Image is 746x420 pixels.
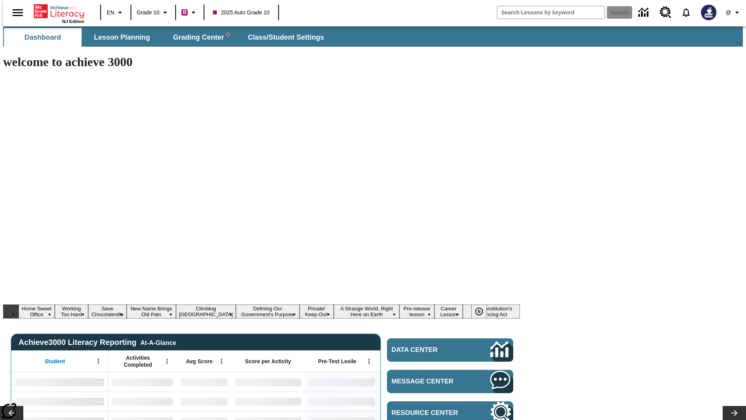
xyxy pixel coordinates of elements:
[186,358,213,365] span: Avg Score
[137,9,159,17] span: Grade 10
[387,338,513,362] a: Data Center
[300,304,334,318] button: Slide 7 Private! Keep Out!
[34,3,84,19] a: Home
[6,1,29,24] button: Open side menu
[318,358,357,365] span: Pre-Test Lexile
[3,28,331,47] div: SubNavbar
[178,5,201,19] button: Boost Class color is violet red. Change class color
[399,304,434,318] button: Slide 9 Pre-release lesson
[134,5,173,19] button: Grade: Grade 10, Select a grade
[140,338,176,346] div: At-A-Glance
[634,2,655,23] a: Data Center
[24,33,61,42] span: Dashboard
[4,28,82,47] button: Dashboard
[721,5,746,19] button: Profile/Settings
[88,304,127,318] button: Slide 3 Save Chocolateville
[173,33,229,42] span: Grading Center
[245,358,291,365] span: Score per Activity
[62,19,84,24] span: NJ Edition
[103,5,128,19] button: Language: EN, Select a language
[701,5,716,20] img: Avatar
[162,28,240,47] button: Grading Center
[497,6,605,19] input: search field
[676,2,696,23] a: Notifications
[392,346,464,354] span: Data Center
[434,304,463,318] button: Slide 10 Career Lesson
[19,304,55,318] button: Slide 1 Home Sweet Office
[655,2,676,23] a: Resource Center, Will open in new tab
[242,28,330,47] button: Class/Student Settings
[392,409,467,417] span: Resource Center
[248,33,324,42] span: Class/Student Settings
[471,304,487,318] button: Pause
[127,304,176,318] button: Slide 4 New Name Brings Old Pain
[216,355,227,367] button: Open Menu
[387,370,513,393] a: Message Center
[176,304,236,318] button: Slide 5 Climbing Mount Tai
[108,392,177,411] div: No Data,
[696,2,721,23] button: Select a new avatar
[236,304,299,318] button: Slide 6 Defining Our Government's Purpose
[334,304,399,318] button: Slide 8 A Strange World, Right Here on Earth
[107,9,114,17] span: EN
[94,33,150,42] span: Lesson Planning
[227,33,230,36] svg: writing assistant alert
[83,28,161,47] button: Lesson Planning
[112,354,164,368] span: Activities Completed
[45,358,65,365] span: Student
[725,9,731,17] span: @
[183,7,186,17] span: B
[92,355,104,367] button: Open Menu
[363,355,375,367] button: Open Menu
[463,304,520,318] button: Slide 11 The Constitution's Balancing Act
[161,355,173,367] button: Open Menu
[392,378,467,385] span: Message Center
[3,26,743,47] div: SubNavbar
[3,55,520,69] h1: welcome to achieve 3000
[723,406,746,420] button: Lesson carousel, Next
[55,304,89,318] button: Slide 2 Working Too Hard
[177,392,231,411] div: No Data,
[34,3,84,24] div: Home
[177,372,231,392] div: No Data,
[108,372,177,392] div: No Data,
[19,338,176,347] span: Achieve3000 Literacy Reporting
[213,9,269,17] span: 2025 Auto Grade 10
[471,304,495,318] div: Pause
